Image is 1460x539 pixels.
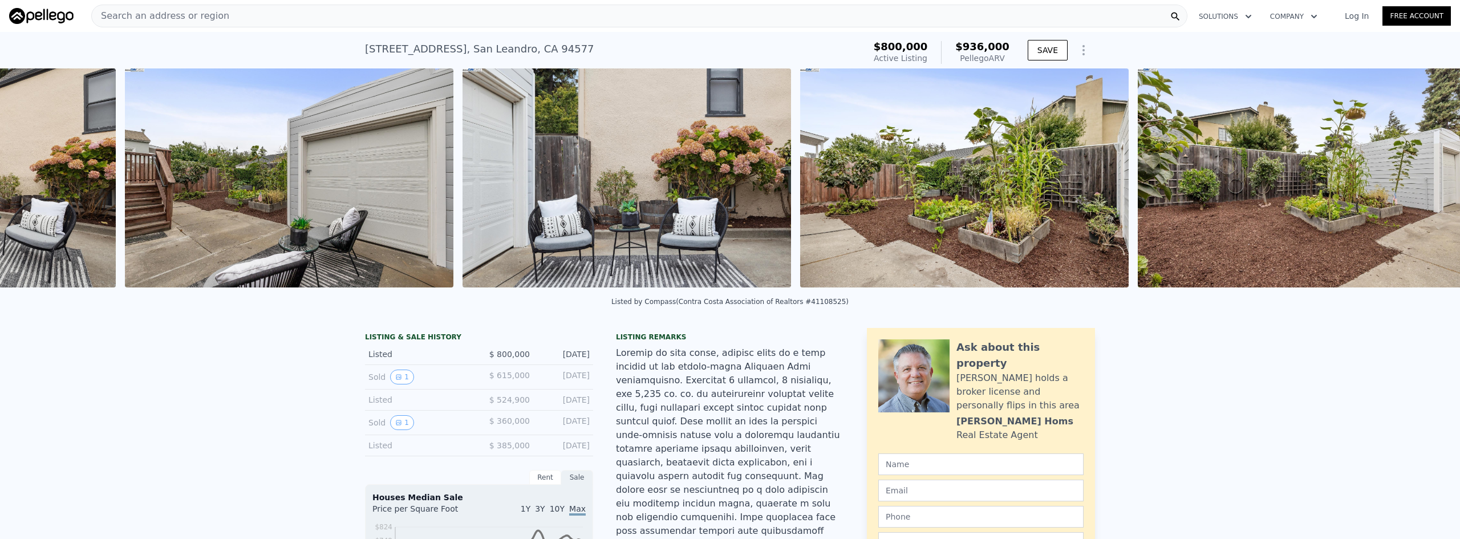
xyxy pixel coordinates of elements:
[9,8,74,24] img: Pellego
[375,523,392,531] tspan: $824
[368,440,470,451] div: Listed
[539,394,590,406] div: [DATE]
[956,339,1084,371] div: Ask about this property
[1261,6,1327,27] button: Company
[1072,39,1095,62] button: Show Options
[529,470,561,485] div: Rent
[521,504,530,513] span: 1Y
[365,41,594,57] div: [STREET_ADDRESS] , San Leandro , CA 94577
[489,395,530,404] span: $ 524,900
[569,504,586,516] span: Max
[125,68,453,287] img: Sale: 167494852 Parcel: 34182117
[956,428,1038,442] div: Real Estate Agent
[368,394,470,406] div: Listed
[92,9,229,23] span: Search an address or region
[1382,6,1451,26] a: Free Account
[1331,10,1382,22] a: Log In
[878,480,1084,501] input: Email
[550,504,565,513] span: 10Y
[611,298,849,306] div: Listed by Compass (Contra Costa Association of Realtors #41108525)
[390,370,414,384] button: View historical data
[535,504,545,513] span: 3Y
[539,348,590,360] div: [DATE]
[368,370,470,384] div: Sold
[956,371,1084,412] div: [PERSON_NAME] holds a broker license and personally flips in this area
[874,54,927,63] span: Active Listing
[489,416,530,425] span: $ 360,000
[489,441,530,450] span: $ 385,000
[539,370,590,384] div: [DATE]
[539,415,590,430] div: [DATE]
[390,415,414,430] button: View historical data
[955,52,1009,64] div: Pellego ARV
[489,350,530,359] span: $ 800,000
[539,440,590,451] div: [DATE]
[1028,40,1068,60] button: SAVE
[1190,6,1261,27] button: Solutions
[368,415,470,430] div: Sold
[955,40,1009,52] span: $936,000
[800,68,1129,287] img: Sale: 167494852 Parcel: 34182117
[368,348,470,360] div: Listed
[365,333,593,344] div: LISTING & SALE HISTORY
[489,371,530,380] span: $ 615,000
[372,503,479,521] div: Price per Square Foot
[616,333,844,342] div: Listing remarks
[561,470,593,485] div: Sale
[956,415,1073,428] div: [PERSON_NAME] Homs
[463,68,791,287] img: Sale: 167494852 Parcel: 34182117
[878,506,1084,528] input: Phone
[874,40,928,52] span: $800,000
[372,492,586,503] div: Houses Median Sale
[878,453,1084,475] input: Name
